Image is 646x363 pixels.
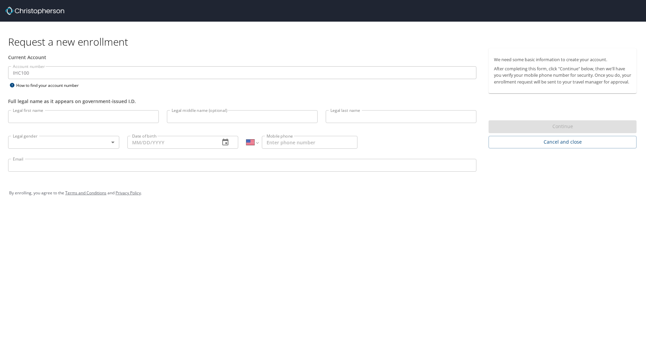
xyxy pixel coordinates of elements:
[8,54,476,61] div: Current Account
[494,66,631,85] p: After completing this form, click "Continue" below, then we'll have you verify your mobile phone ...
[494,138,631,146] span: Cancel and close
[8,35,642,48] h1: Request a new enrollment
[127,136,215,149] input: MM/DD/YYYY
[9,185,637,201] div: By enrolling, you agree to the and .
[5,7,64,15] img: cbt logo
[116,190,141,196] a: Privacy Policy
[262,136,357,149] input: Enter phone number
[65,190,106,196] a: Terms and Conditions
[8,81,93,90] div: How to find your account number
[489,136,637,148] button: Cancel and close
[8,136,119,149] div: ​
[494,56,631,63] p: We need some basic information to create your account.
[8,98,476,105] div: Full legal name as it appears on government-issued I.D.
